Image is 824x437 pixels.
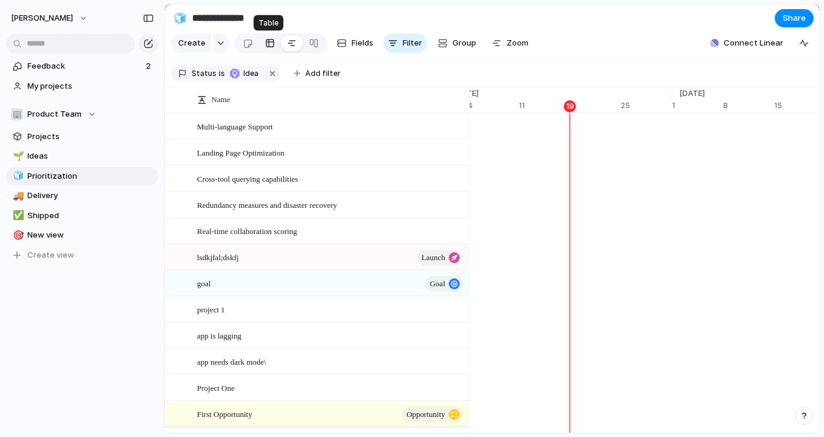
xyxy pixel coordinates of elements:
span: Cross-tool querying capabilities [197,171,298,185]
button: Group [432,33,482,53]
a: Projects [6,128,158,146]
button: is [216,67,227,80]
span: Product Team [27,108,81,120]
div: 8 [723,100,774,111]
span: lsdkjfal;dskfj [197,250,239,264]
div: ✅ [13,208,21,222]
div: Table [254,15,283,31]
span: Ideas [27,150,154,162]
span: [PERSON_NAME] [11,12,73,24]
div: 🧊 [13,169,21,183]
span: Prioritization [27,170,154,182]
button: 🎯 [11,229,23,241]
button: Idea [226,67,265,80]
span: Projects [27,131,154,143]
button: 🧊 [11,170,23,182]
span: goal [197,276,210,290]
div: 25 [621,100,672,111]
span: Project One [197,380,235,394]
span: Idea [243,68,261,79]
button: Connect Linear [705,34,788,52]
button: Create [171,33,212,53]
div: 11 [519,100,570,111]
span: Multi-language Support [197,119,273,133]
a: 🧊Prioritization [6,167,158,185]
div: 🏢 [11,108,23,120]
span: Create [178,37,206,49]
button: Add filter [286,65,348,82]
button: Share [775,9,814,27]
button: 🏢Product Team [6,105,158,123]
button: launch [417,250,463,266]
div: 🎯 [13,229,21,243]
button: Filter [383,33,427,53]
span: launch [421,249,445,266]
span: Create view [27,249,74,261]
a: Feedback2 [6,57,158,75]
div: 🧊 [173,10,187,26]
span: project 1 [197,302,225,316]
button: [PERSON_NAME] [5,9,94,28]
div: 4 [468,100,519,111]
span: [DATE] [672,88,712,100]
span: Filter [403,37,422,49]
div: 🚚 [13,189,21,203]
button: 🌱 [11,150,23,162]
button: Opportunity [402,407,463,422]
a: 🎯New view [6,226,158,244]
button: Goal [426,276,463,292]
button: Fields [332,33,378,53]
div: 18 [570,100,621,111]
span: Connect Linear [724,37,783,49]
span: Landing Page Optimization [197,145,285,159]
span: Share [783,12,806,24]
span: My projects [27,80,154,92]
span: Zoom [507,37,528,49]
div: 1 [672,100,723,111]
span: Real-time collaboration scoring [197,224,297,238]
button: ✅ [11,210,23,222]
button: 🧊 [170,9,190,28]
span: Delivery [27,190,154,202]
button: Zoom [487,33,533,53]
a: 🌱Ideas [6,147,158,165]
a: ✅Shipped [6,207,158,225]
span: app is lagging [197,328,241,342]
span: Status [192,68,216,79]
button: Create view [6,246,158,264]
a: My projects [6,77,158,95]
span: Redundancy measures and disaster recovery [197,198,337,212]
span: Fields [351,37,373,49]
span: Shipped [27,210,154,222]
div: 19 [564,100,576,112]
span: 2 [146,60,153,72]
span: app needs dark mode\ [197,354,266,368]
button: 🚚 [11,190,23,202]
span: First Opportunity [197,407,252,421]
span: Group [452,37,476,49]
span: Goal [430,275,445,292]
span: Feedback [27,60,142,72]
span: New view [27,229,154,241]
span: is [219,68,225,79]
a: 🚚Delivery [6,187,158,205]
span: Add filter [305,68,341,79]
span: Opportunity [406,406,445,423]
div: 🌱 [13,150,21,163]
